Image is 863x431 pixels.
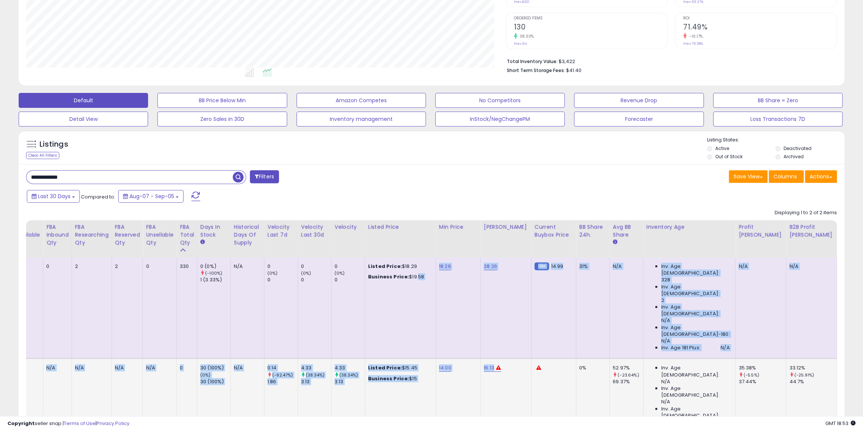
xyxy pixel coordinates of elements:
span: Last 30 Days [38,193,70,200]
h2: 71.49% [683,23,837,33]
p: Listing States: [707,137,844,144]
span: 328 [661,277,670,283]
div: Velocity Last 7d [267,223,295,239]
div: $19.58 [368,274,430,280]
div: 0 [46,263,66,270]
button: Amazon Competes [296,93,426,108]
div: N/A [738,263,780,270]
small: -10.17% [687,34,703,39]
div: $15.45 [368,365,430,371]
button: Columns [769,170,804,183]
div: 30 (100%) [200,365,230,371]
span: Inv. Age [DEMOGRAPHIC_DATA]-180: [661,324,729,338]
div: 52.97% [613,365,643,371]
span: Compared to: [81,193,115,200]
span: $41.40 [566,67,581,74]
a: 28.26 [484,263,497,270]
div: Listed Price [368,223,433,231]
div: 1.86 [267,378,298,385]
div: FBA Researching Qty [75,223,109,247]
span: ROI [683,16,837,21]
div: FBA Total Qty [180,223,194,247]
div: 35.38% [738,365,786,371]
div: Velocity [335,223,362,231]
b: Listed Price: [368,263,402,270]
small: (0%) [267,270,278,276]
div: 33.12% [789,365,837,371]
small: (38.34%) [306,372,324,378]
div: N/A [613,263,637,270]
strong: Copyright [7,420,35,427]
span: 2 [661,297,664,304]
span: N/A [661,338,670,344]
div: BB Share 24h. [579,223,606,239]
div: N/A [234,365,258,371]
small: (-23.64%) [618,372,639,378]
span: Inv. Age [DEMOGRAPHIC_DATA]: [661,385,729,399]
div: 0 [301,263,331,270]
div: 0 (0%) [200,263,230,270]
small: (-5.5%) [744,372,759,378]
div: 0% [579,365,604,371]
a: Privacy Policy [97,420,129,427]
div: Days In Stock [200,223,227,239]
div: 4.33 [335,365,365,371]
div: Historical Days Of Supply [234,223,261,247]
small: (-100%) [205,270,222,276]
div: B2B Profit [PERSON_NAME] [789,223,834,239]
button: No Competitors [435,93,565,108]
small: Prev: 94 [514,41,527,46]
a: 18.29 [439,263,451,270]
a: 16.13 [484,364,494,372]
button: Detail View [19,112,148,127]
span: N/A [661,399,670,405]
a: Terms of Use [64,420,95,427]
div: FBA Available Qty [16,223,40,247]
div: 0 [16,365,37,371]
div: N/A [115,365,137,371]
div: 31% [579,263,604,270]
div: [PERSON_NAME] [484,223,528,231]
div: 44.7% [789,378,837,385]
small: (-92.47%) [272,372,293,378]
span: 2025-10-6 18:53 GMT [825,420,856,427]
div: Clear All Filters [26,152,59,159]
small: (0%) [301,270,311,276]
li: $3,422 [507,56,831,65]
div: 4.33 [301,365,331,371]
b: Listed Price: [368,364,402,371]
div: N/A [234,263,258,270]
div: 0 [267,263,298,270]
div: seller snap | | [7,420,129,427]
button: Actions [805,170,837,183]
span: N/A [661,317,670,324]
small: (-25.91%) [794,372,814,378]
div: 30 (100%) [200,378,230,385]
div: FBA Reserved Qty [115,223,140,247]
div: Inventory Age [646,223,732,231]
span: N/A [721,344,729,351]
span: Ordered Items [514,16,667,21]
div: N/A [46,365,66,371]
small: Prev: 79.58% [683,41,703,46]
span: Inv. Age 181 Plus: [661,344,700,351]
b: Business Price: [368,375,409,382]
div: N/A [789,263,831,270]
div: 37.44% [738,378,786,385]
div: N/A [146,365,171,371]
div: 0 [180,365,191,371]
div: 69.37% [613,378,643,385]
label: Out of Stock [715,153,743,160]
div: 1 (3.33%) [200,277,230,283]
span: Inv. Age [DEMOGRAPHIC_DATA]: [661,304,729,317]
div: 0 [335,263,365,270]
label: Deactivated [784,145,812,152]
div: 0 [267,277,298,283]
div: Profit [PERSON_NAME] [738,223,783,239]
small: 38.30% [517,34,534,39]
div: 0 [301,277,331,283]
div: FBA Unsellable Qty [146,223,173,247]
button: Save View [729,170,768,183]
span: N/A [661,378,670,385]
button: Aug-07 - Sep-05 [118,190,183,203]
